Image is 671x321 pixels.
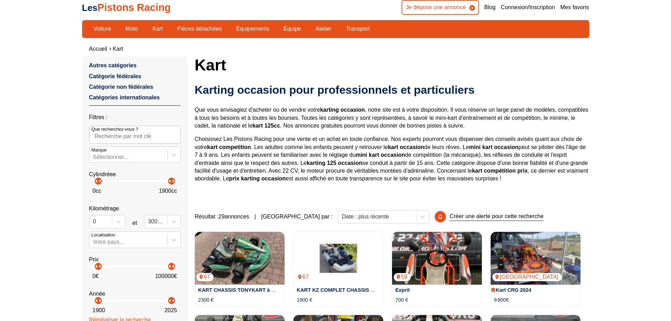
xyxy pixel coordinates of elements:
a: Exprit59 [392,232,482,285]
strong: mini kart occasion [469,144,519,150]
a: Catégorie non fédérales [89,84,153,90]
p: [GEOGRAPHIC_DATA] [492,273,562,281]
span: Les [82,3,98,13]
p: Prix [89,256,181,264]
p: arrow_left [166,177,174,185]
a: Kart [113,46,123,52]
p: Que recherchez-vous ? [92,126,138,132]
p: arrow_left [92,177,101,185]
a: Équipe [279,23,306,35]
h1: Kart [195,56,589,73]
p: Que vous envisagiez d'acheter ou de vendre votre , notre site est à votre disposition. Il vous ré... [195,106,589,130]
input: MarqueSélectionner... [93,154,94,160]
a: Transport [341,23,374,35]
p: Cylindréee [89,171,181,178]
p: arrow_left [166,296,174,305]
span: Résultat : 29 annonces [195,213,249,221]
p: 2300 € [198,296,214,303]
p: Kilométrage [89,205,181,212]
p: Filtres : [89,113,181,121]
img: Kart CRG 2024 [491,232,580,285]
strong: kart occasion [388,144,424,150]
input: 300000 [148,218,149,225]
a: Kart [148,23,167,35]
a: Mes favoris [560,4,589,11]
img: Exprit [392,232,482,285]
strong: karting occasion [320,107,365,113]
p: 2025 [164,307,177,314]
p: 0 cc [93,187,101,195]
a: Atelier [311,23,336,35]
p: arrow_right [96,296,104,305]
p: Localisation [92,232,116,238]
strong: karting 125 occasion [306,160,362,166]
strong: kart competition [207,144,251,150]
a: Voiture [89,23,116,35]
p: Choisissez Les Pistons Racing pour une vente et un achat en toute confiance. Nos experts pourront... [195,135,589,183]
a: Kart CRG 2024[GEOGRAPHIC_DATA] [491,232,580,285]
p: 100000 € [155,272,177,280]
p: 67 [197,273,214,281]
h2: Karting occasion pour professionnels et particuliers [195,83,589,97]
p: Année [89,290,181,298]
a: Accueil [89,46,107,52]
p: 67 [295,273,312,281]
p: arrow_right [96,262,104,271]
a: LesPistons Racing [82,2,171,13]
span: | [254,213,256,221]
p: arrow_right [169,296,178,305]
p: Créer une alerte pour cette recherche [449,212,543,221]
strong: kart 125cc [253,123,280,129]
a: Moto [121,23,143,35]
p: arrow_right [169,177,178,185]
img: KART KZ COMPLET CHASSIS HAASE + MOTEUR PAVESI [293,232,383,285]
p: arrow_right [169,262,178,271]
p: 1900 [93,307,105,314]
a: KART CHASSIS TONYKART à MOTEUR IAME X30 [198,287,318,293]
a: KART KZ COMPLET CHASSIS HAASE + MOTEUR PAVESI67 [293,232,383,285]
input: Que recherchez-vous ? [89,126,181,143]
input: Votre pays... [93,239,94,245]
p: 59 [394,273,411,281]
input: 0 [93,218,94,225]
p: arrow_left [92,262,101,271]
a: Pièces détachées [173,23,226,35]
p: [GEOGRAPHIC_DATA] par : [261,213,333,221]
a: KART CHASSIS TONYKART à MOTEUR IAME X3067 [195,232,285,285]
a: KART KZ COMPLET CHASSIS [PERSON_NAME] + MOTEUR PAVESI [297,287,460,293]
strong: kart compétition prix [472,168,528,174]
a: Catégorie fédérales [89,73,142,79]
strong: mini kart occasion [356,152,405,158]
a: Autres catégories [89,62,137,68]
p: 1900 cc [159,187,177,195]
p: 700 € [396,296,408,303]
p: arrow_right [96,177,104,185]
p: arrow_left [92,296,101,305]
p: 8 800€ [494,296,509,303]
p: arrow_left [166,262,174,271]
a: Exprit [396,287,410,293]
a: Connexion/Inscription [501,4,555,11]
strong: prix karting occasion [229,175,286,181]
a: Blog [484,4,496,11]
a: Catégories internationales [89,94,160,100]
img: KART CHASSIS TONYKART à MOTEUR IAME X30 [195,232,285,285]
p: Marque [92,147,107,153]
a: Kart CRG 2024 [496,287,532,293]
p: 0 € [93,272,99,280]
p: 1800 € [297,296,312,303]
a: Équipements [232,23,274,35]
p: et [132,219,137,227]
